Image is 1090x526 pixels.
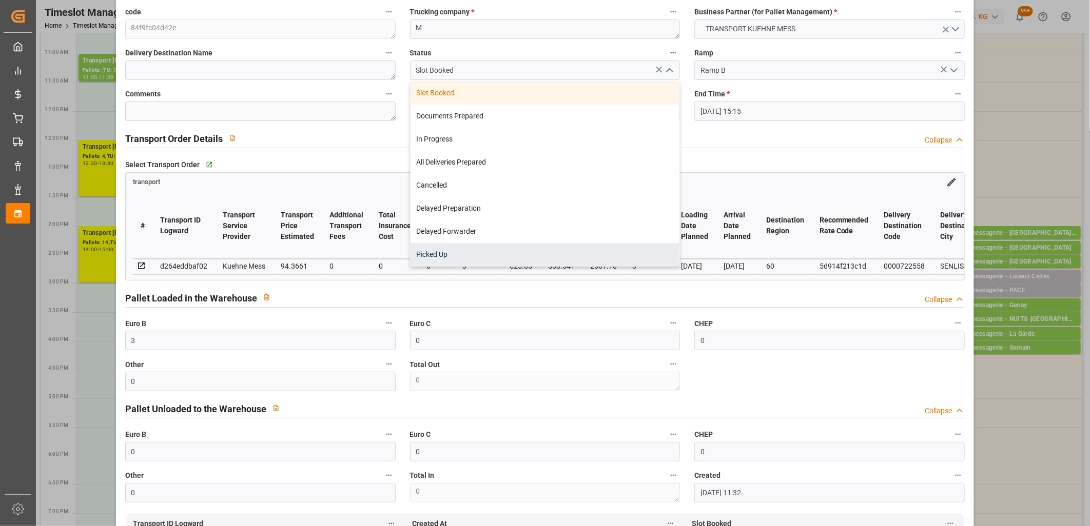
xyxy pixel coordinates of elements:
div: Picked Up [411,243,680,266]
span: Total Out [410,359,440,370]
a: transport [133,177,160,186]
div: Cancelled [411,174,680,197]
span: Created [694,470,721,481]
div: Kuehne Mess [223,260,265,272]
span: Ramp [694,48,713,58]
button: Euro C [667,428,680,441]
div: Delayed Preparation [411,197,680,220]
span: CHEP [694,429,713,440]
button: CHEP [951,428,965,441]
div: Collapse [925,406,952,416]
button: View description [223,128,242,148]
button: Status [667,46,680,59]
span: Comments [125,89,161,99]
span: code [125,7,141,17]
th: Transport Price Estimated [273,193,322,259]
div: In Progress [411,128,680,151]
div: 0 [379,260,411,272]
div: 94.3661 [281,260,314,272]
span: Euro B [125,318,146,329]
span: Delivery Destination Name [125,48,212,58]
button: open menu [946,63,961,78]
div: [DATE] [724,260,751,272]
span: Euro C [410,318,431,329]
h2: Transport Order Details [125,132,223,146]
th: Delivery Destination Code [877,193,933,259]
div: 60 [766,260,804,272]
th: Total Insurance Cost [371,193,419,259]
button: Other [382,357,396,371]
button: View description [257,288,277,307]
button: Comments [382,87,396,100]
div: Documents Prepared [411,105,680,128]
div: [DATE] [681,260,708,272]
span: CHEP [694,318,713,329]
span: Select Transport Order [125,159,200,170]
th: Transport Service Provider [215,193,273,259]
input: Type to search/select [694,60,965,80]
th: Loading Date Planned [673,193,716,259]
h2: Pallet Unloaded to the Warehouse [125,402,266,416]
input: DD-MM-YYYY HH:MM [694,102,965,121]
button: Total In [667,469,680,482]
span: End Time [694,89,730,99]
textarea: 84f9fc04d42e [125,19,396,39]
button: Other [382,469,396,482]
th: Transport ID Logward [152,193,215,259]
th: Arrival Date Planned [716,193,758,259]
button: Trucking company * [667,5,680,18]
button: open menu [694,19,965,39]
div: All Deliveries Prepared [411,151,680,174]
th: # [133,193,152,259]
span: TRANSPORT KUEHNE MESS [700,24,801,34]
th: Delivery Destination City [933,193,986,259]
button: CHEP [951,316,965,330]
button: Delivery Destination Name [382,46,396,59]
button: End Time * [951,87,965,100]
button: Business Partner (for Pallet Management) * [951,5,965,18]
span: transport [133,178,160,186]
input: DD-MM-YYYY HH:MM [694,483,965,502]
div: Collapse [925,294,952,305]
button: Euro C [667,316,680,330]
div: 5d914f213c1d [820,260,869,272]
button: Created [951,469,965,482]
textarea: M [410,19,680,39]
th: Destination Region [758,193,812,259]
div: SENLIS [941,260,979,272]
th: Recommended Rate Code [812,193,877,259]
div: Collapse [925,135,952,146]
button: Ramp [951,46,965,59]
span: Status [410,48,432,58]
textarea: 0 [410,483,680,502]
button: Total Out [667,357,680,371]
span: Other [125,359,144,370]
button: Euro B [382,316,396,330]
div: Slot Booked [411,82,680,105]
div: Delayed Forwarder [411,220,680,243]
button: code [382,5,396,18]
button: close menu [661,63,676,78]
div: 0000722558 [884,260,925,272]
span: Trucking company [410,7,475,17]
span: Business Partner (for Pallet Management) [694,7,837,17]
button: Euro B [382,428,396,441]
span: Euro B [125,429,146,440]
span: Total In [410,470,435,481]
span: Euro C [410,429,431,440]
span: Other [125,470,144,481]
textarea: 0 [410,372,680,391]
input: Type to search/select [410,60,680,80]
div: 0 [329,260,363,272]
h2: Pallet Loaded in the Warehouse [125,291,257,305]
div: d264eddbaf02 [160,260,207,272]
th: Additional Transport Fees [322,193,371,259]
